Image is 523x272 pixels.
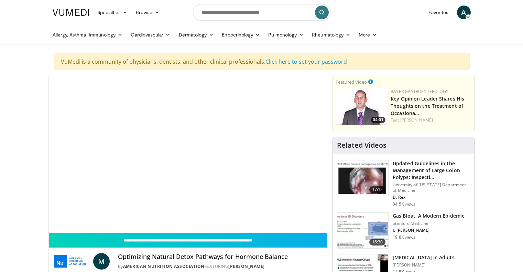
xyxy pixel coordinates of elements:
[369,186,386,193] span: 17:15
[393,228,464,233] p: I. [PERSON_NAME]
[123,263,205,269] a: American Nutrition Association
[218,28,264,42] a: Endocrinology
[132,6,163,19] a: Browse
[457,6,471,19] a: A
[308,28,355,42] a: Rheumatology
[93,6,132,19] a: Specialties
[193,4,330,21] input: Search topics, interventions
[228,263,265,269] a: [PERSON_NAME]
[369,239,386,245] span: 16:30
[391,117,471,123] div: Feat.
[337,160,470,207] a: 17:15 Updated Guidelines in the Management of Large Colon Polyps: Inspecti… University of [US_STA...
[393,201,415,207] p: 34.5K views
[337,141,386,149] h4: Related Videos
[175,28,218,42] a: Dermatology
[93,253,110,270] a: M
[393,160,470,181] h3: Updated Guidelines in the Management of Large Colon Polyps: Inspecti…
[393,182,470,193] p: University of [US_STATE] Department of Medicine
[48,28,127,42] a: Allergy, Asthma, Immunology
[337,160,388,196] img: dfcfcb0d-b871-4e1a-9f0c-9f64970f7dd8.150x105_q85_crop-smart_upscale.jpg
[391,95,464,116] a: Key Opinion Leader Shares His Thoughts on the Treatment of Occasiona…
[424,6,453,19] a: Favorites
[400,117,433,123] a: [PERSON_NAME]
[53,9,89,16] img: VuMedi Logo
[118,263,322,270] div: By FEATURING
[264,28,308,42] a: Pulmonology
[336,88,387,125] img: 9828b8df-38ad-4333-b93d-bb657251ca89.png.150x105_q85_crop-smart_upscale.png
[49,76,327,233] video-js: Video Player
[336,88,387,125] a: 04:01
[371,117,385,123] span: 04:01
[265,58,347,65] a: Click here to set your password
[393,221,464,226] p: Stanford Medicine
[393,195,470,200] p: D. Rex
[336,79,367,85] small: Featured Video
[393,262,454,268] p: [PERSON_NAME]
[393,234,415,240] p: 19.8K views
[393,212,464,219] h3: Gas Bloat: A Modern Epidemic
[391,88,448,94] a: Bayer Gastroenterology
[337,213,388,249] img: 480ec31d-e3c1-475b-8289-0a0659db689a.150x105_q85_crop-smart_upscale.jpg
[393,254,454,261] h3: [MEDICAL_DATA] in Adults
[54,53,470,70] div: VuMedi is a community of physicians, dentists, and other clinical professionals.
[54,253,90,270] img: American Nutrition Association
[118,253,322,261] h4: Optimizing Natural Detox Pathways for Hormone Balance
[355,28,381,42] a: More
[127,28,174,42] a: Cardiovascular
[337,212,470,249] a: 16:30 Gas Bloat: A Modern Epidemic Stanford Medicine I. [PERSON_NAME] 19.8K views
